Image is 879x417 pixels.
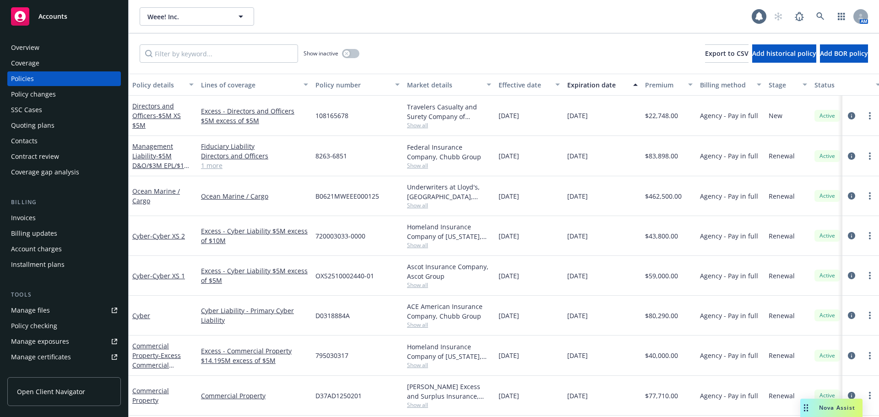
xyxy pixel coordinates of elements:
a: Cyber Liability - Primary Cyber Liability [201,306,308,325]
div: Expiration date [567,80,628,90]
span: $40,000.00 [645,351,678,360]
a: Excess - Commercial Property $14.195M excess of $5M [201,346,308,365]
a: Commercial Property [132,341,181,379]
a: Ocean Marine / Cargo [201,191,308,201]
span: [DATE] [567,351,588,360]
a: Report a Bug [790,7,808,26]
span: New [769,111,782,120]
div: Policy details [132,80,184,90]
a: Excess - Cyber Liability $5M excess of $5M [201,266,308,285]
span: Add BOR policy [820,49,868,58]
a: Ocean Marine / Cargo [132,187,180,205]
div: Quoting plans [11,118,54,133]
span: $462,500.00 [645,191,682,201]
a: Policies [7,71,121,86]
a: 1 more [201,161,308,170]
a: Commercial Property [201,391,308,401]
span: Renewal [769,271,795,281]
div: Coverage gap analysis [11,165,79,179]
span: [DATE] [499,311,519,320]
div: Policy checking [11,319,57,333]
a: Excess - Directors and Officers $5M excess of $5M [201,106,308,125]
a: Search [811,7,830,26]
span: Agency - Pay in full [700,271,758,281]
span: $59,000.00 [645,271,678,281]
span: Agency - Pay in full [700,151,758,161]
span: Renewal [769,231,795,241]
span: Renewal [769,151,795,161]
a: Manage files [7,303,121,318]
span: 108165678 [315,111,348,120]
div: Drag to move [800,399,812,417]
a: Cyber [132,311,150,320]
span: Active [818,352,836,360]
button: Nova Assist [800,399,863,417]
a: Accounts [7,4,121,29]
span: Active [818,112,836,120]
div: Manage exposures [11,334,69,349]
input: Filter by keyword... [140,44,298,63]
span: $43,800.00 [645,231,678,241]
a: Contract review [7,149,121,164]
a: circleInformation [846,270,857,281]
button: Effective date [495,74,564,96]
span: Show all [407,281,491,289]
span: Add historical policy [752,49,816,58]
button: Weee! Inc. [140,7,254,26]
a: more [864,230,875,241]
div: Stage [769,80,797,90]
div: Manage certificates [11,350,71,364]
span: Weee! Inc. [147,12,227,22]
button: Policy number [312,74,403,96]
span: [DATE] [567,231,588,241]
a: more [864,310,875,321]
span: [DATE] [499,111,519,120]
div: Billing method [700,80,751,90]
div: Effective date [499,80,550,90]
div: Billing updates [11,226,57,241]
span: [DATE] [499,351,519,360]
a: Coverage gap analysis [7,165,121,179]
span: Renewal [769,311,795,320]
a: circleInformation [846,190,857,201]
span: Manage exposures [7,334,121,349]
span: D0318884A [315,311,350,320]
span: Show inactive [304,49,338,57]
span: Active [818,391,836,400]
div: Market details [407,80,481,90]
span: Show all [407,321,491,329]
a: Switch app [832,7,851,26]
a: Contacts [7,134,121,148]
button: Premium [641,74,696,96]
div: Federal Insurance Company, Chubb Group [407,142,491,162]
span: Show all [407,121,491,129]
span: [DATE] [567,391,588,401]
span: [DATE] [567,311,588,320]
a: Manage claims [7,365,121,380]
a: Quoting plans [7,118,121,133]
span: 720003033-0000 [315,231,365,241]
div: Coverage [11,56,39,70]
span: 8263-6851 [315,151,347,161]
span: $22,748.00 [645,111,678,120]
span: Accounts [38,13,67,20]
div: Homeland Insurance Company of [US_STATE], Intact Insurance [407,222,491,241]
span: Active [818,271,836,280]
div: ACE American Insurance Company, Chubb Group [407,302,491,321]
div: Installment plans [11,257,65,272]
div: Overview [11,40,39,55]
div: Premium [645,80,683,90]
span: Open Client Navigator [17,387,85,396]
div: Billing [7,198,121,207]
button: Policy details [129,74,197,96]
a: Manage certificates [7,350,121,364]
a: Cyber [132,271,185,280]
div: Travelers Casualty and Surety Company of America, Travelers Insurance [407,102,491,121]
span: - Cyber XS 2 [150,232,185,240]
a: circleInformation [846,110,857,121]
a: Invoices [7,211,121,225]
a: Coverage [7,56,121,70]
a: more [864,190,875,201]
span: [DATE] [567,191,588,201]
span: $77,710.00 [645,391,678,401]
